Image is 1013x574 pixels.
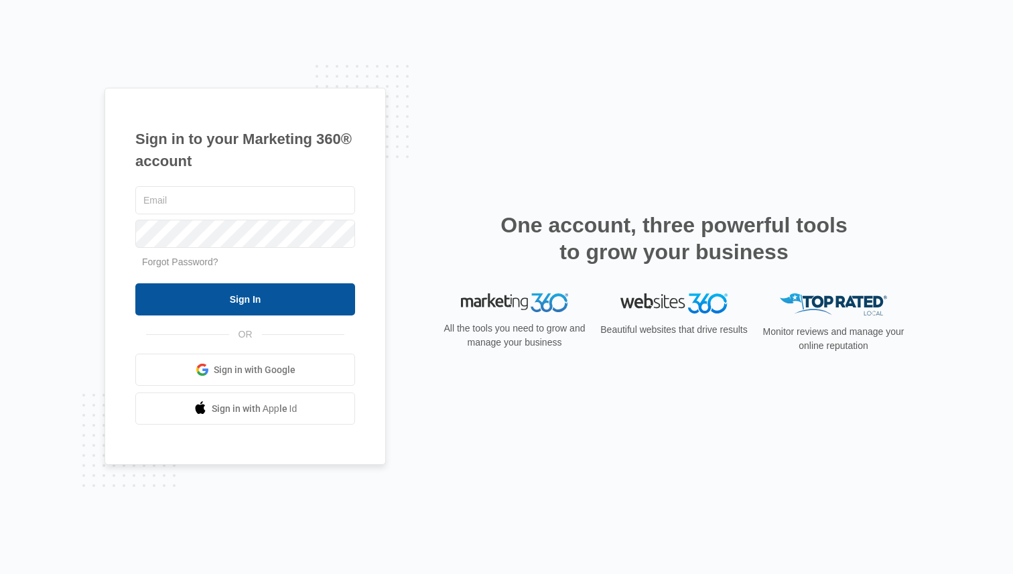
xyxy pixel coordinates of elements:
[461,293,568,312] img: Marketing 360
[214,363,295,377] span: Sign in with Google
[135,128,355,172] h1: Sign in to your Marketing 360® account
[758,325,908,353] p: Monitor reviews and manage your online reputation
[135,186,355,214] input: Email
[142,257,218,267] a: Forgot Password?
[780,293,887,315] img: Top Rated Local
[212,402,297,416] span: Sign in with Apple Id
[135,283,355,315] input: Sign In
[135,354,355,386] a: Sign in with Google
[599,323,749,337] p: Beautiful websites that drive results
[496,212,852,265] h2: One account, three powerful tools to grow your business
[620,293,728,313] img: Websites 360
[440,321,590,350] p: All the tools you need to grow and manage your business
[135,392,355,425] a: Sign in with Apple Id
[229,328,262,342] span: OR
